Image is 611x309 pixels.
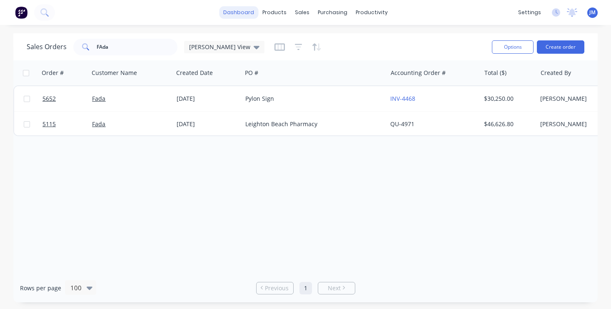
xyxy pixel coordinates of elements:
span: 5115 [42,120,56,128]
div: settings [514,6,545,19]
a: 5115 [42,112,92,137]
a: Page 1 is your current page [299,282,312,294]
button: Create order [537,40,584,54]
div: [DATE] [177,95,239,103]
div: Created Date [176,69,213,77]
div: purchasing [314,6,352,19]
div: PO # [245,69,258,77]
div: productivity [352,6,392,19]
div: $46,626.80 [484,120,531,128]
a: 5652 [42,86,92,111]
a: QU-4971 [390,120,414,128]
a: dashboard [219,6,258,19]
a: Fada [92,95,105,102]
img: Factory [15,6,27,19]
a: INV-4468 [390,95,415,102]
ul: Pagination [253,282,359,294]
div: Leighton Beach Pharmacy [245,120,377,128]
span: Previous [265,284,289,292]
div: Pylon Sign [245,95,377,103]
div: Order # [42,69,64,77]
div: $30,250.00 [484,95,531,103]
span: JM [589,9,596,16]
span: [PERSON_NAME] View [189,42,250,51]
div: [DATE] [177,120,239,128]
a: Previous page [257,284,293,292]
a: Next page [318,284,355,292]
span: Rows per page [20,284,61,292]
h1: Sales Orders [27,43,67,51]
div: sales [291,6,314,19]
div: Accounting Order # [391,69,446,77]
button: Options [492,40,534,54]
div: [PERSON_NAME] [540,120,591,128]
a: Fada [92,120,105,128]
span: Next [328,284,341,292]
div: products [258,6,291,19]
input: Search... [97,39,178,55]
div: Created By [541,69,571,77]
div: Total ($) [484,69,506,77]
div: Customer Name [92,69,137,77]
span: 5652 [42,95,56,103]
div: [PERSON_NAME] [540,95,591,103]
